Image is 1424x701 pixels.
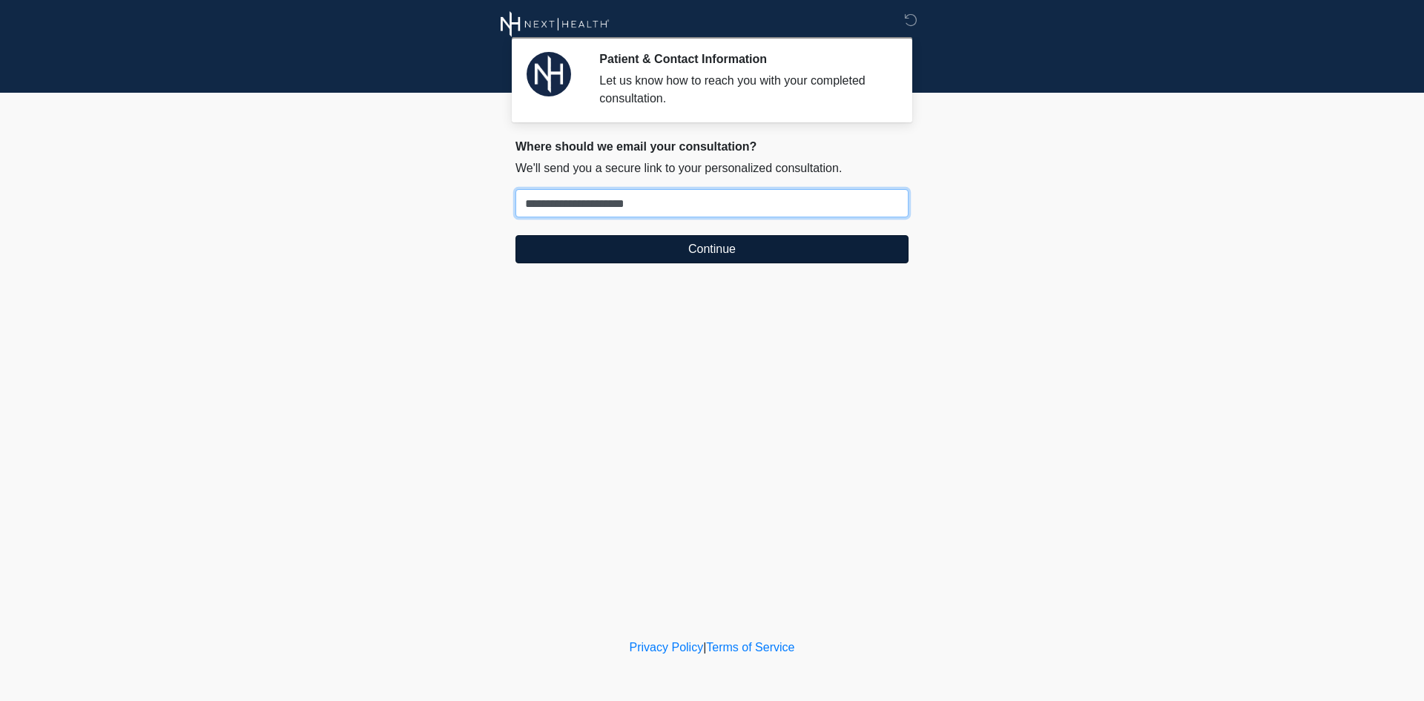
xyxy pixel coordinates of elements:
button: Continue [515,235,909,263]
div: Let us know how to reach you with your completed consultation. [599,72,886,108]
img: Next Health Wellness Logo [501,11,610,37]
h2: Patient & Contact Information [599,52,886,66]
p: We'll send you a secure link to your personalized consultation. [515,159,909,177]
a: | [703,641,706,654]
a: Terms of Service [706,641,794,654]
img: Agent Avatar [527,52,571,96]
h2: Where should we email your consultation? [515,139,909,154]
a: Privacy Policy [630,641,704,654]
